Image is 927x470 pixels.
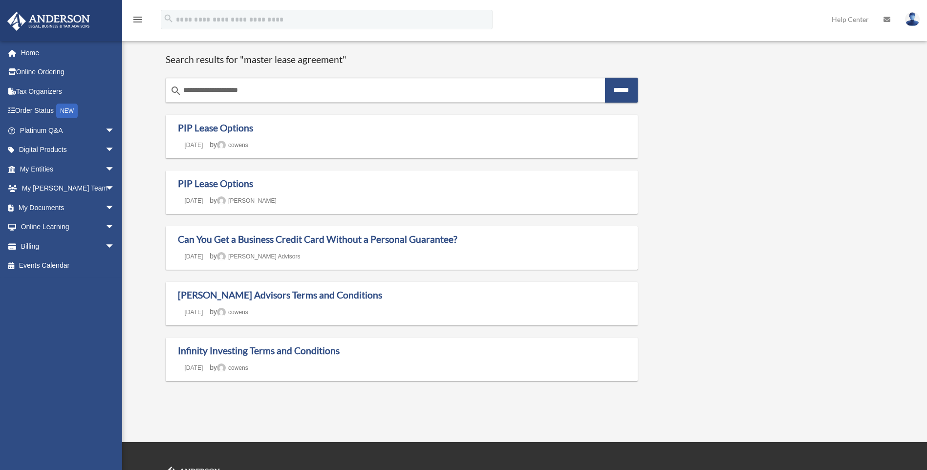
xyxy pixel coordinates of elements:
a: cowens [217,142,248,149]
a: Platinum Q&Aarrow_drop_down [7,121,129,140]
span: by [210,308,248,316]
a: [PERSON_NAME] [217,197,277,204]
span: arrow_drop_down [105,236,125,256]
a: PIP Lease Options [178,178,253,189]
span: arrow_drop_down [105,140,125,160]
i: search [163,13,174,24]
span: arrow_drop_down [105,159,125,179]
img: User Pic [905,12,920,26]
a: Events Calendar [7,256,129,276]
span: by [210,363,248,371]
a: Order StatusNEW [7,101,129,121]
a: Billingarrow_drop_down [7,236,129,256]
span: arrow_drop_down [105,217,125,237]
span: arrow_drop_down [105,179,125,199]
i: menu [132,14,144,25]
a: PIP Lease Options [178,122,253,133]
span: by [210,141,248,149]
a: cowens [217,364,248,371]
a: [DATE] [178,253,210,260]
a: My Documentsarrow_drop_down [7,198,129,217]
span: arrow_drop_down [105,198,125,218]
a: Tax Organizers [7,82,129,101]
a: Online Learningarrow_drop_down [7,217,129,237]
a: cowens [217,309,248,316]
span: arrow_drop_down [105,121,125,141]
a: My Entitiesarrow_drop_down [7,159,129,179]
a: [PERSON_NAME] Advisors Terms and Conditions [178,289,382,300]
a: [PERSON_NAME] Advisors [217,253,300,260]
a: [DATE] [178,364,210,371]
div: NEW [56,104,78,118]
a: [DATE] [178,142,210,149]
a: Online Ordering [7,63,129,82]
i: search [170,85,182,97]
a: [DATE] [178,309,210,316]
span: by [210,196,277,204]
a: menu [132,17,144,25]
h1: Search results for "master lease agreement" [166,54,638,66]
a: Home [7,43,125,63]
img: Anderson Advisors Platinum Portal [4,12,93,31]
a: My [PERSON_NAME] Teamarrow_drop_down [7,179,129,198]
span: by [210,252,300,260]
a: Infinity Investing Terms and Conditions [178,345,340,356]
a: Can You Get a Business Credit Card Without a Personal Guarantee? [178,234,457,245]
a: Digital Productsarrow_drop_down [7,140,129,160]
a: [DATE] [178,197,210,204]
